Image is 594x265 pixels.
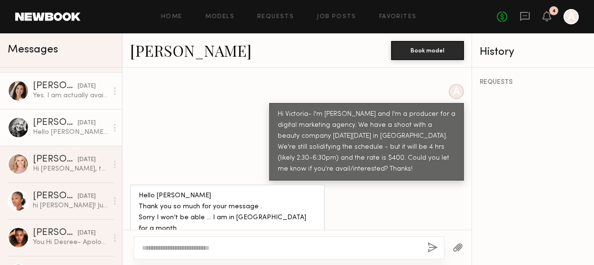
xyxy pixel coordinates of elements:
[33,155,78,164] div: [PERSON_NAME]
[552,9,556,14] div: 4
[33,82,78,91] div: [PERSON_NAME]
[78,192,96,201] div: [DATE]
[257,14,294,20] a: Requests
[130,40,252,61] a: [PERSON_NAME]
[33,192,78,201] div: [PERSON_NAME]
[33,164,108,173] div: Hi [PERSON_NAME], thank you so much for your message. I’m already booked [DATE][DATE] for a half ...
[33,128,108,137] div: Hello [PERSON_NAME] Thank you so much for your message . Sorry I won’t be able … I am in [GEOGRAP...
[33,118,78,128] div: [PERSON_NAME]
[391,46,464,54] a: Book model
[391,41,464,60] button: Book model
[139,191,316,245] div: Hello [PERSON_NAME] Thank you so much for your message . Sorry I won’t be able … I am in [GEOGRAP...
[78,119,96,128] div: [DATE]
[78,155,96,164] div: [DATE]
[480,79,586,86] div: REQUESTS
[317,14,356,20] a: Job Posts
[205,14,234,20] a: Models
[33,238,108,247] div: You: Hi Desree- Apologies for the delay, the client has gone a different direction - we'll keep y...
[33,91,108,100] div: Yes. I am actually available/ interested. I come from [GEOGRAPHIC_DATA], so my minimum is $500. C...
[379,14,417,20] a: Favorites
[33,201,108,210] div: hi [PERSON_NAME]! Just wanted to check in about our meeting. Is there a link that I should have t...
[78,229,96,238] div: [DATE]
[278,109,455,175] div: Hi Victoria- I'm [PERSON_NAME] and I'm a producer for a digital marketing agency. We have a shoot...
[8,44,58,55] span: Messages
[33,228,78,238] div: [PERSON_NAME]
[78,82,96,91] div: [DATE]
[161,14,182,20] a: Home
[480,47,586,58] div: History
[564,9,579,24] a: A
